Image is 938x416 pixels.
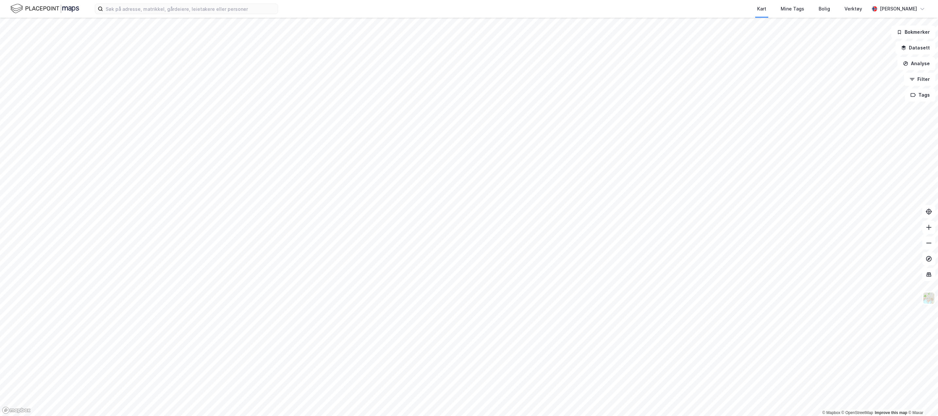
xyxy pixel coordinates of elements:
div: Kontrollprogram for chat [905,385,938,416]
div: Bolig [819,5,830,13]
iframe: Chat Widget [905,385,938,416]
input: Søk på adresse, matrikkel, gårdeiere, leietakere eller personer [103,4,278,14]
div: Mine Tags [781,5,804,13]
div: Verktøy [844,5,862,13]
div: [PERSON_NAME] [880,5,917,13]
img: logo.f888ab2527a4732fd821a326f86c7f29.svg [10,3,79,14]
div: Kart [757,5,766,13]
